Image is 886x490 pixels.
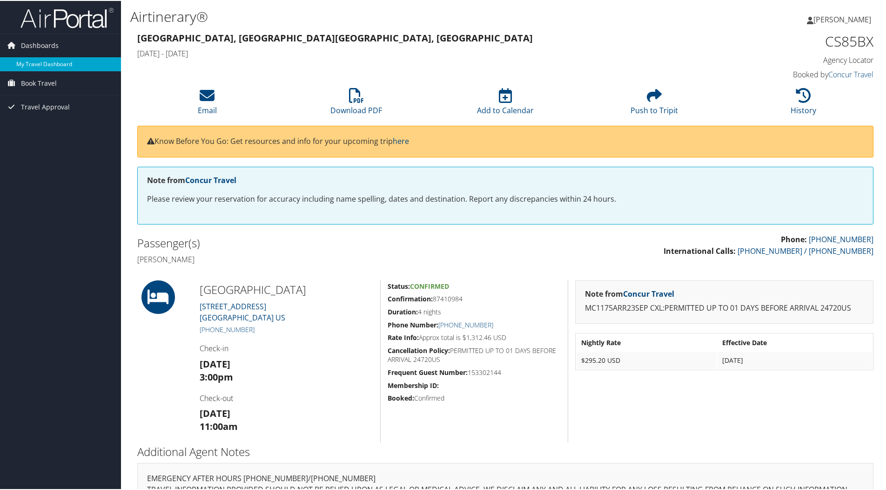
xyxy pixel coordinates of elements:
[388,393,561,402] h5: Confirmed
[200,392,373,402] h4: Check-out
[200,419,238,432] strong: 11:00am
[813,14,871,24] span: [PERSON_NAME]
[700,31,873,50] h1: CS85BX
[585,288,674,298] strong: Note from
[718,333,872,350] th: Effective Date
[147,174,236,184] strong: Note from
[147,135,864,147] p: Know Before You Go: Get resources and info for your upcoming trip
[388,306,561,316] h5: 4 nights
[200,342,373,353] h4: Check-in
[137,443,873,459] h2: Additional Agent Notes
[585,301,864,313] p: MC1175ARR23SEP CXL:PERMITTED UP TO 01 DAYS BEFORE ARRIVAL 24720US
[200,300,285,322] a: [STREET_ADDRESS][GEOGRAPHIC_DATA] US
[21,71,57,94] span: Book Travel
[185,174,236,184] a: Concur Travel
[388,380,439,389] strong: Membership ID:
[130,6,631,26] h1: Airtinerary®
[477,92,534,115] a: Add to Calendar
[137,48,686,58] h4: [DATE] - [DATE]
[20,6,114,28] img: airportal-logo.png
[700,68,873,79] h4: Booked by
[200,406,230,419] strong: [DATE]
[388,345,561,363] h5: PERMITTED UP TO 01 DAYS BEFORE ARRIVAL 24720US
[388,281,410,290] strong: Status:
[393,135,409,145] a: here
[21,33,59,56] span: Dashboards
[410,281,449,290] span: Confirmed
[781,233,807,244] strong: Phone:
[200,281,373,297] h2: [GEOGRAPHIC_DATA]
[137,31,533,43] strong: [GEOGRAPHIC_DATA], [GEOGRAPHIC_DATA] [GEOGRAPHIC_DATA], [GEOGRAPHIC_DATA]
[388,393,414,402] strong: Booked:
[700,54,873,64] h4: Agency Locator
[807,5,880,33] a: [PERSON_NAME]
[809,233,873,244] a: [PHONE_NUMBER]
[388,306,418,315] strong: Duration:
[577,351,717,368] td: $295.20 USD
[718,351,872,368] td: [DATE]
[631,92,678,115] a: Push to Tripit
[738,245,873,255] a: [PHONE_NUMBER] / [PHONE_NUMBER]
[198,92,217,115] a: Email
[623,288,674,298] a: Concur Travel
[147,192,864,204] p: Please review your reservation for accuracy including name spelling, dates and destination. Repor...
[388,293,433,302] strong: Confirmation:
[200,357,230,369] strong: [DATE]
[200,324,255,333] a: [PHONE_NUMBER]
[388,332,561,341] h5: Approx total is $1,312.46 USD
[577,333,717,350] th: Nightly Rate
[137,234,498,250] h2: Passenger(s)
[388,293,561,303] h5: 87410984
[200,370,233,382] strong: 3:00pm
[438,320,493,328] a: [PHONE_NUMBER]
[388,367,468,376] strong: Frequent Guest Number:
[828,68,873,79] a: Concur Travel
[664,245,736,255] strong: International Calls:
[388,345,450,354] strong: Cancellation Policy:
[330,92,382,115] a: Download PDF
[388,332,419,341] strong: Rate Info:
[791,92,816,115] a: History
[21,95,70,118] span: Travel Approval
[388,320,438,328] strong: Phone Number:
[137,253,498,264] h4: [PERSON_NAME]
[388,367,561,376] h5: 153302144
